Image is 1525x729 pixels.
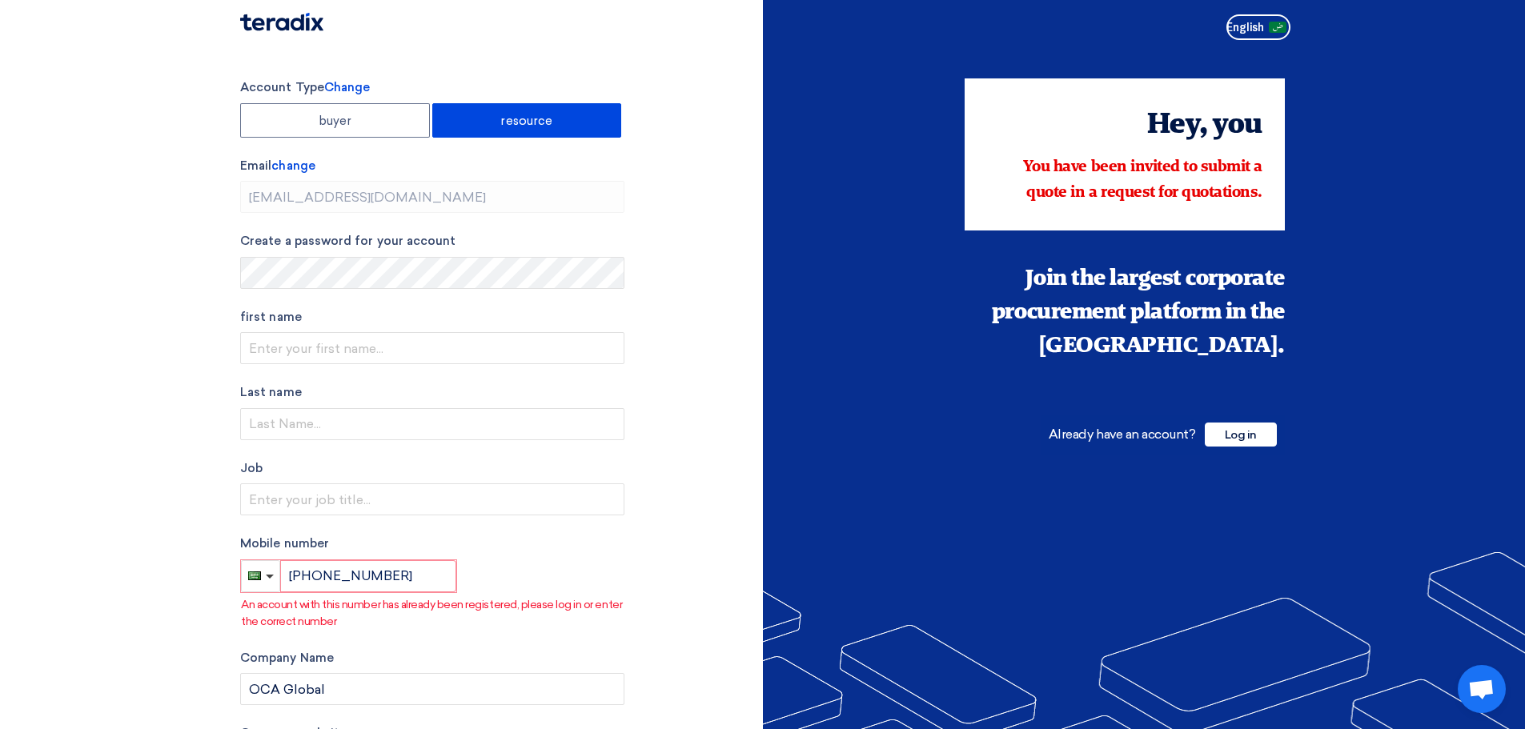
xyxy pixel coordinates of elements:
font: English [1226,21,1264,34]
input: Enter phone number... [280,560,456,592]
a: Log in [1205,427,1277,442]
font: Already have an account? [1049,427,1195,442]
font: Mobile number [240,536,329,551]
font: buyer [319,114,351,128]
font: change [271,158,315,173]
font: Company Name [240,651,334,665]
font: Hey, you [1147,111,1262,140]
font: resource [500,114,552,128]
input: Enter your company name... [240,673,624,705]
font: Email [240,158,271,173]
img: Teradix logo [240,13,323,31]
font: Join the largest corporate procurement platform in the [GEOGRAPHIC_DATA]. [992,268,1285,358]
font: Account Type [240,80,324,94]
img: ar-AR.png [1269,22,1286,34]
font: You have been invited to submit a quote in a request for quotations. [1023,159,1262,201]
font: An account with this number has already been registered, please log in or enter the correct number [241,598,622,628]
font: Log in [1225,428,1257,442]
input: Enter your job title... [240,483,624,515]
font: Create a password for your account [240,234,456,248]
input: Enter your first name... [240,332,624,364]
input: Enter your business email... [240,181,624,213]
font: Last name [240,385,302,399]
button: English [1226,14,1290,40]
a: Open chat [1458,665,1506,713]
font: first name [240,310,302,324]
input: Last Name... [240,408,624,440]
font: Job [240,461,263,475]
font: Change [324,80,370,94]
